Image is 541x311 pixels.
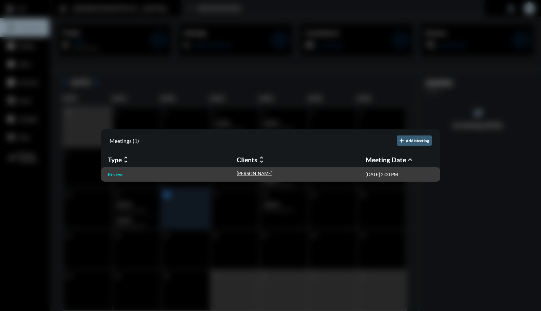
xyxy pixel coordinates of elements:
[237,171,272,176] p: [PERSON_NAME]
[110,138,139,144] h2: Meetings (1)
[257,155,266,164] mat-icon: unfold_more
[398,137,405,144] mat-icon: add
[108,156,122,164] h2: Type
[108,172,122,177] p: Review
[237,156,257,164] h2: Clients
[406,155,414,164] mat-icon: expand_less
[397,135,432,146] button: Add Meeting
[122,155,130,164] mat-icon: unfold_more
[366,172,398,177] p: [DATE] 2:00 PM
[366,156,406,164] h2: Meeting Date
